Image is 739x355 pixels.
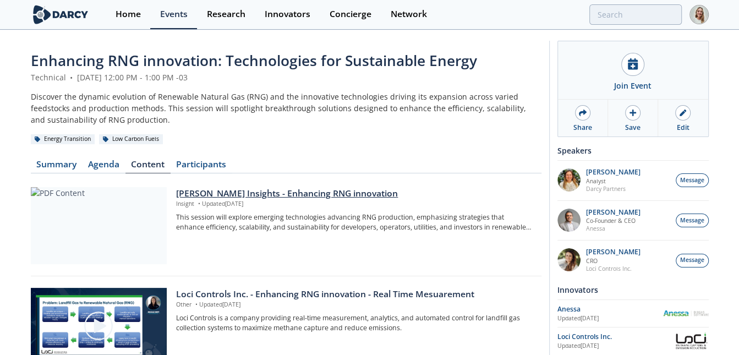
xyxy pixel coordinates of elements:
span: • [68,72,75,83]
div: Save [625,123,641,133]
img: Loci Controls Inc. [674,331,708,351]
span: Enhancing RNG innovation: Technologies for Sustainable Energy [31,51,477,70]
div: Discover the dynamic evolution of Renewable Natural Gas (RNG) and the innovative technologies dri... [31,91,541,125]
div: Updated [DATE] [557,342,674,351]
div: Anessa [557,304,663,314]
div: Events [160,10,188,19]
img: Profile [689,5,709,24]
p: [PERSON_NAME] [586,168,641,176]
a: PDF Content [PERSON_NAME] Insights - Enhancing RNG innovation Insight •Updated[DATE] This session... [31,187,541,264]
a: Participants [171,160,232,173]
span: Message [680,216,704,225]
div: Home [116,10,141,19]
div: Updated [DATE] [557,314,663,323]
div: Concierge [330,10,371,19]
p: Loci Controls is a company providing real-time measurement, analytics, and automated control for ... [176,313,533,334]
div: Technical [DATE] 12:00 PM - 1:00 PM -03 [31,72,541,83]
p: Anessa [586,225,641,232]
span: • [193,301,199,308]
img: logo-wide.svg [31,5,91,24]
span: Message [680,256,704,265]
a: Loci Controls Inc. Updated[DATE] Loci Controls Inc. [557,331,709,351]
button: Message [676,173,709,187]
div: [PERSON_NAME] Insights - Enhancing RNG innovation [176,187,533,200]
input: Advanced Search [589,4,682,25]
p: Insight Updated [DATE] [176,200,533,209]
button: Message [676,254,709,267]
a: Summary [31,160,83,173]
button: Message [676,214,709,227]
img: 1fdb2308-3d70-46db-bc64-f6eabefcce4d [557,209,581,232]
p: Analyst [586,177,641,185]
div: Innovators [265,10,310,19]
img: 737ad19b-6c50-4cdf-92c7-29f5966a019e [557,248,581,271]
span: • [196,200,202,207]
div: Energy Transition [31,134,95,144]
div: Speakers [557,141,709,160]
div: Join Event [614,80,652,91]
img: fddc0511-1997-4ded-88a0-30228072d75f [557,168,581,192]
a: Content [125,160,171,173]
img: Anessa [663,310,709,316]
div: Loci Controls Inc. [557,332,674,342]
p: [PERSON_NAME] [586,248,641,256]
span: Message [680,176,704,185]
div: Edit [677,123,689,133]
p: This session will explore emerging technologies advancing RNG production, emphasizing strategies ... [176,212,533,233]
div: Low Carbon Fuels [99,134,163,144]
p: Loci Controls Inc. [586,265,641,272]
div: Loci Controls Inc. - Enhancing RNG innovation - Real Time Mesuarement [176,288,533,301]
a: Edit [658,100,708,136]
div: Share [573,123,592,133]
div: Research [207,10,245,19]
a: Agenda [83,160,125,173]
p: CRO [586,257,641,265]
img: play-chapters-gray.svg [83,310,114,341]
div: Network [391,10,427,19]
p: [PERSON_NAME] [586,209,641,216]
a: Anessa Updated[DATE] Anessa [557,304,709,323]
p: Darcy Partners [586,185,641,193]
p: Co-Founder & CEO [586,217,641,225]
div: Innovators [557,280,709,299]
p: Other Updated [DATE] [176,301,533,309]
